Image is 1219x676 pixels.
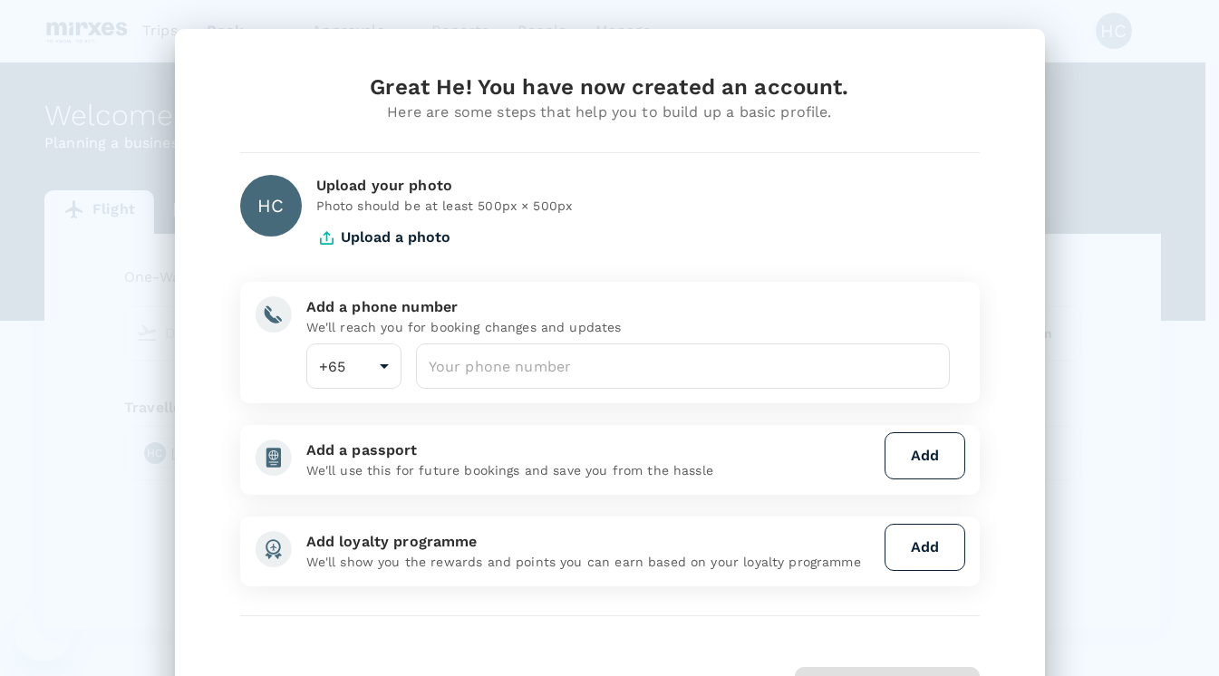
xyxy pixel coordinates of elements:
[316,197,980,215] p: Photo should be at least 500px × 500px
[316,175,980,197] div: Upload your photo
[240,72,980,101] div: Great He! You have now created an account.
[240,175,302,237] div: HC
[306,531,877,553] div: Add loyalty programme
[319,358,345,375] span: +65
[306,439,877,461] div: Add a passport
[240,101,980,123] div: Here are some steps that help you to build up a basic profile.
[416,343,951,389] input: Your phone number
[306,553,877,571] p: We'll show you the rewards and points you can earn based on your loyalty programme
[885,432,965,479] button: Add
[255,296,292,333] img: add-phone-number
[306,461,877,479] p: We'll use this for future bookings and save you from the hassle
[306,343,401,389] div: +65
[255,531,292,567] img: add-loyalty
[255,439,292,476] img: add-passport
[316,215,450,260] button: Upload a photo
[306,296,951,318] div: Add a phone number
[885,524,965,571] button: Add
[306,318,951,336] p: We'll reach you for booking changes and updates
